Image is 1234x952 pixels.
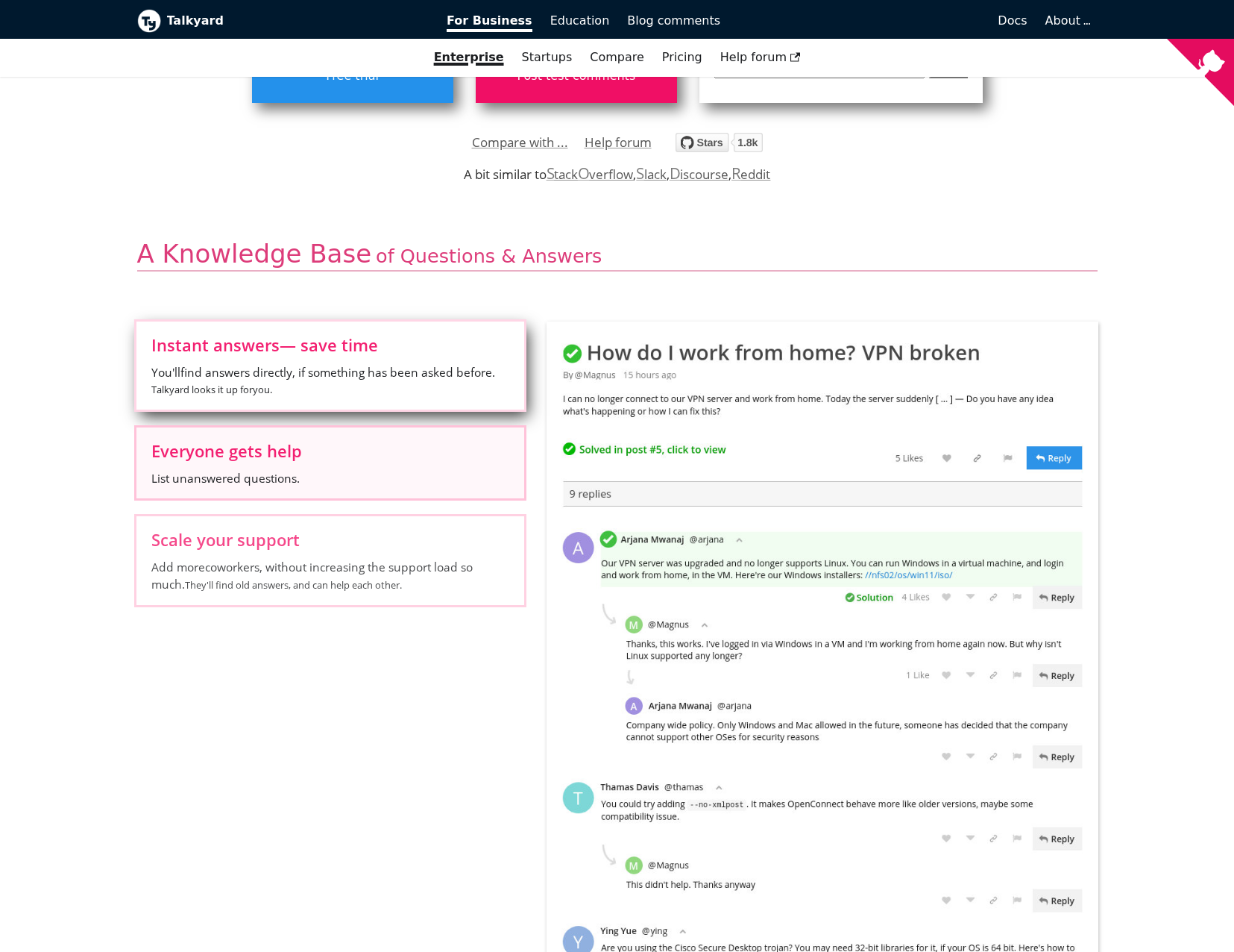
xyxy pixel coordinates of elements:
[618,8,729,34] a: Blog comments
[550,13,610,28] span: Education
[425,45,513,70] a: Enterprise
[513,45,582,70] a: Startups
[731,166,770,183] a: Reddit
[151,559,509,593] span: Add more coworkers , without increasing the support load so much.
[472,131,568,154] a: Compare with ...
[636,163,644,184] span: S
[151,364,509,398] span: You'll find answers directly, if something has been asked before.
[547,163,555,184] span: S
[720,50,801,64] span: Help forum
[438,8,541,34] a: For Business
[627,13,720,28] span: Blog comments
[590,50,644,64] a: Compare
[676,135,763,157] a: Star debiki/talkyard on GitHub
[547,166,634,183] a: StackOverflow
[167,11,426,31] b: Talkyard
[670,163,681,184] span: D
[137,9,161,33] img: Talkyard logo
[151,336,509,353] span: Instant answers — save time
[151,470,509,486] span: List unanswered questions.
[670,166,728,183] a: Discourse
[376,245,602,267] span: of Questions & Answers
[653,45,711,70] a: Pricing
[447,13,532,32] span: For Business
[137,9,426,33] a: Talkyard logoTalkyard
[578,163,590,184] span: O
[137,238,1098,272] h2: A Knowledge Base
[711,45,810,70] a: Help forum
[998,13,1027,28] span: Docs
[636,166,666,183] a: Slack
[585,131,652,154] a: Help forum
[731,163,741,184] span: R
[151,383,272,396] small: Talkyard looks it up for you .
[151,442,509,459] span: Everyone gets help
[541,8,619,34] a: Education
[185,578,402,592] small: They'll find old answers, and can help each other.
[151,531,509,548] span: Scale your support
[729,8,1036,34] a: Docs
[1045,13,1089,28] a: About
[676,133,763,152] img: talkyard.svg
